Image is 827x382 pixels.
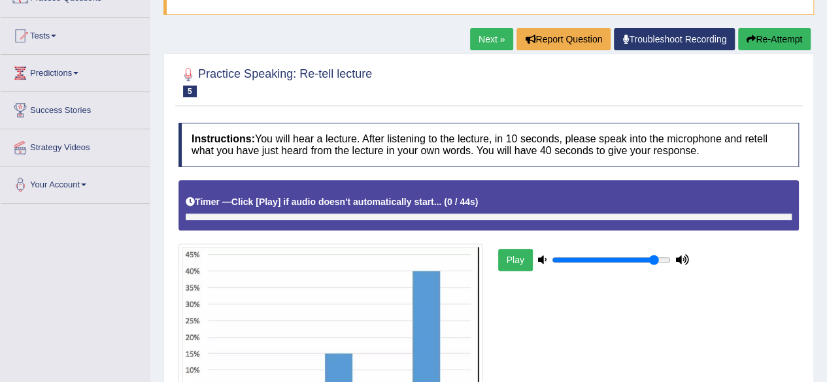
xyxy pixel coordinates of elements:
[183,86,197,97] span: 5
[178,123,799,167] h4: You will hear a lecture. After listening to the lecture, in 10 seconds, please speak into the mic...
[498,249,533,271] button: Play
[475,197,479,207] b: )
[614,28,735,50] a: Troubleshoot Recording
[231,197,442,207] b: Click [Play] if audio doesn't automatically start...
[516,28,611,50] button: Report Question
[470,28,513,50] a: Next »
[192,133,255,144] b: Instructions:
[178,65,372,97] h2: Practice Speaking: Re-tell lecture
[1,167,150,199] a: Your Account
[186,197,478,207] h5: Timer —
[447,197,475,207] b: 0 / 44s
[1,18,150,50] a: Tests
[1,129,150,162] a: Strategy Videos
[1,92,150,125] a: Success Stories
[444,197,447,207] b: (
[1,55,150,88] a: Predictions
[738,28,811,50] button: Re-Attempt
